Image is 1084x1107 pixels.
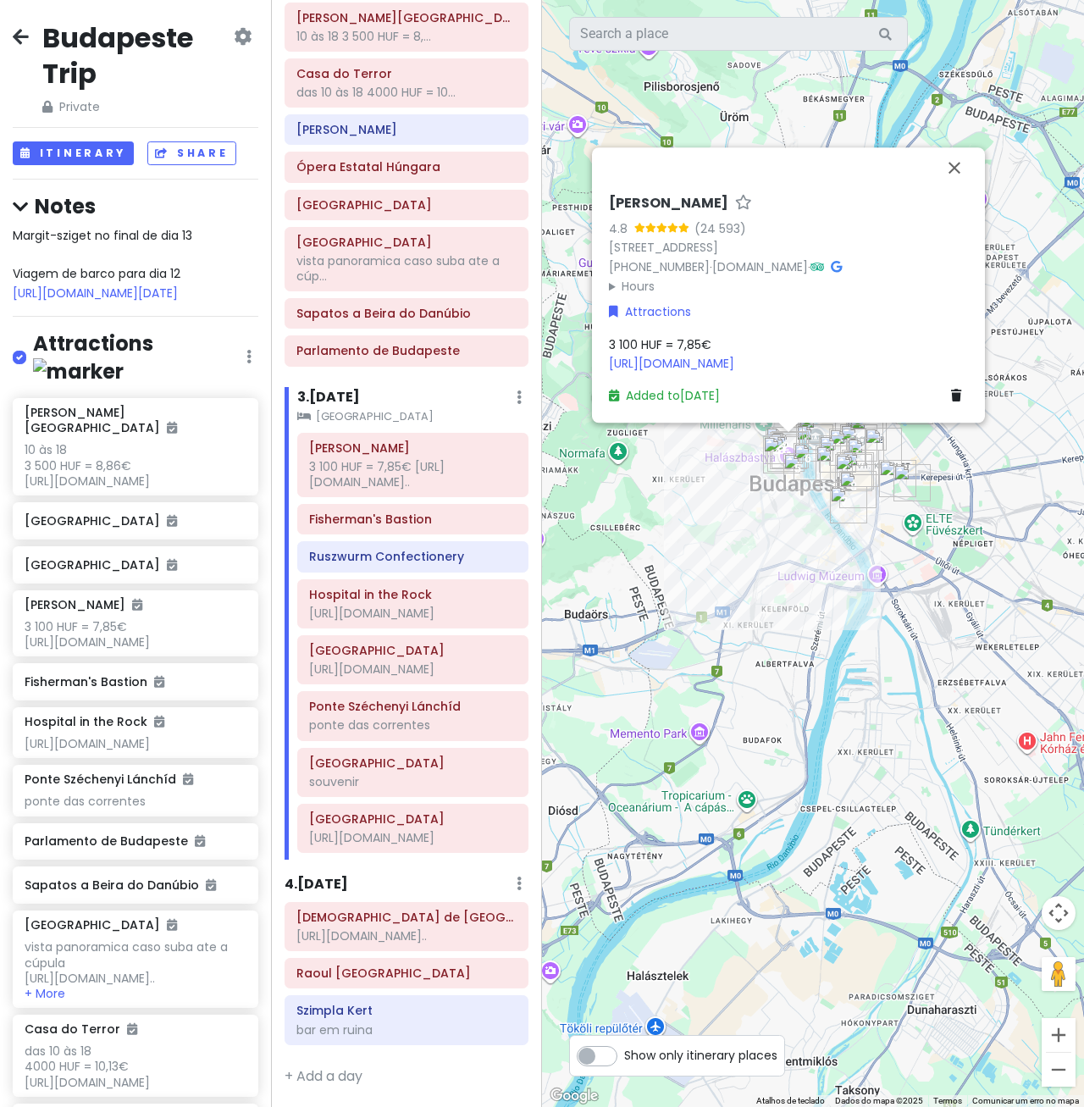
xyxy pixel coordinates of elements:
div: vista panoramica caso suba ate a cúpula [URL][DOMAIN_NAME].. [25,939,246,986]
div: Great Market Hall [830,486,867,523]
div: souvenir [309,774,517,789]
a: [URL][DOMAIN_NAME][DATE] [13,285,178,302]
i: Added to itinerary [167,919,177,931]
div: Ópera Estatal Húngara [829,429,866,466]
h6: Castelo de Buda [309,643,517,658]
div: (24 593) [694,219,746,238]
div: [URL][DOMAIN_NAME].. [296,928,517,944]
h6: Mazel Tov [296,122,517,137]
div: [URL][DOMAIN_NAME] [309,661,517,677]
h6: Szimpla Kert [296,1003,517,1018]
h6: Fisherman's Bastion [25,674,246,689]
h6: [PERSON_NAME] [25,597,142,612]
div: Erzsébetváros [865,428,902,465]
div: 10 às 18 3 500 HUF = 8,86€ [URL][DOMAIN_NAME] [25,442,246,489]
div: [URL][DOMAIN_NAME] [25,736,246,751]
h6: Basílica de Santo Estêvão [296,235,517,250]
small: [GEOGRAPHIC_DATA] [297,408,528,425]
div: Fisherman's Bastion [772,431,809,468]
h6: [PERSON_NAME] [609,195,728,213]
div: vista panoramica caso suba ate a cúp... [296,253,517,284]
i: Google Maps [831,261,842,273]
div: Ruszwurm Confectionery [767,434,805,472]
div: 10 às 18 3 500 HUF = 8,... [296,29,517,44]
span: Show only itinerary places [624,1046,777,1065]
a: + Add a day [285,1066,362,1086]
a: Termos (abre num novo separador) [933,1096,962,1105]
a: Abrir esta área no Google Maps (abre uma nova janela) [546,1085,602,1107]
a: Comunicar um erro no mapa [972,1096,1079,1105]
a: [STREET_ADDRESS] [609,239,718,256]
button: Ampliar [1042,1018,1076,1052]
a: Delete place [951,386,968,405]
i: Added to itinerary [167,422,177,434]
h6: Casa do Terror [25,1021,137,1037]
h6: Sapatos a Beira do Danúbio [296,306,517,321]
h6: Great Market Hall [309,756,517,771]
div: Hospital in the Rock [763,436,800,473]
i: Added to itinerary [183,773,193,785]
div: Castelo de Buda [783,453,821,490]
i: Added to itinerary [127,1023,137,1035]
i: Added to itinerary [167,515,177,527]
a: Star place [735,195,752,213]
h6: 4 . [DATE] [285,876,348,894]
i: Added to itinerary [206,879,216,891]
input: Search a place [569,17,908,51]
h4: Attractions [33,330,246,385]
div: Menza Étterem és Kávéház [840,424,877,462]
h4: Notes [13,193,258,219]
div: Szimpla Kert [842,450,879,487]
img: Google [546,1085,602,1107]
h6: Parlamento de Budapeste [25,833,246,849]
h6: Museu Nacional da Hungria [309,811,517,827]
div: 3 100 HUF = 7,85€ [URL][DOMAIN_NAME].. [309,459,517,490]
h6: Sapatos a Beira do Danúbio [25,877,246,893]
div: Ponte Széchenyi Lánchíd [794,443,831,480]
a: [URL][DOMAIN_NAME] [609,355,734,372]
div: bar em ruina [296,1022,517,1038]
div: [URL][DOMAIN_NAME] [309,606,517,621]
a: [DOMAIN_NAME] [712,258,808,275]
i: Added to itinerary [167,559,177,571]
h6: Ópera Estatal Húngara [296,159,517,174]
button: Reduzir [1042,1053,1076,1087]
h6: Parlamento de Budapeste [296,343,517,358]
button: Atalhos de teclado [756,1095,825,1107]
div: ponte das correntes [25,794,246,809]
h6: [GEOGRAPHIC_DATA] [25,557,246,573]
div: Városliget [896,387,933,424]
div: das 10 às 18 4000 HUF = 10... [296,85,517,100]
a: [PHONE_NUMBER] [609,258,710,275]
a: Added to[DATE] [609,387,720,404]
h6: Hospital in the Rock [25,714,164,729]
h6: Ponte Széchenyi Lánchíd [309,699,517,714]
i: Added to itinerary [195,835,205,847]
div: 3 100 HUF = 7,85€ [URL][DOMAIN_NAME] [25,619,246,650]
div: · · [609,195,968,296]
div: [URL][DOMAIN_NAME] [309,830,517,845]
h6: Franz Liszt Memorial Museum [296,10,517,25]
img: marker [33,358,124,385]
h6: Fisherman's Bastion [309,512,517,527]
div: Basílica de Santo Estêvão [819,435,856,473]
h6: 3 . [DATE] [297,389,360,407]
h6: [PERSON_NAME][GEOGRAPHIC_DATA] [25,405,246,435]
span: 3 100 HUF = 7,85€ [609,335,734,371]
span: Dados do mapa ©2025 [835,1096,923,1105]
div: Lidl [893,464,931,501]
summary: Hours [609,277,968,296]
h6: Casa do Terror [296,66,517,81]
h6: Sinagoga de Budapeste [296,910,517,925]
div: 4.8 [609,219,634,238]
h6: Ruszwurm Confectionery [309,549,517,564]
a: Attractions [609,302,691,321]
div: Sapatos a Beira do Danúbio [796,424,833,462]
button: Arraste o Pegman para o mapa para abrir o Street View [1042,957,1076,991]
div: Museu Nacional da Hungria [839,471,877,508]
div: Matthias Church [770,432,807,469]
div: Sinagoga de Budapeste [835,454,872,491]
div: das 10 às 18 4000 HUF = 10,13€ [URL][DOMAIN_NAME] [25,1043,246,1090]
h2: Budapeste Trip [42,20,230,91]
button: + More [25,986,65,1001]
